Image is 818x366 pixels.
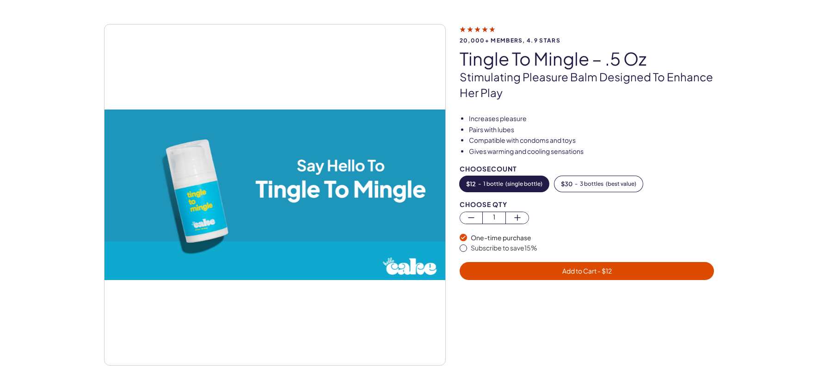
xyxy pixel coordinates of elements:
span: ( single bottle ) [505,181,542,187]
li: Compatible with condoms and toys [469,136,714,145]
button: Add to Cart - $12 [460,262,714,280]
button: - [554,176,643,192]
div: One-time purchase [471,233,714,243]
li: Gives warming and cooling sensations [469,147,714,156]
span: $ 30 [561,181,572,187]
li: Increases pleasure [469,114,714,123]
div: Choose Count [460,165,714,172]
p: Stimulating pleasure balm designed to enhance her play [460,69,714,100]
div: Choose Qty [460,201,714,208]
button: - [460,176,549,192]
div: Subscribe to save 15 % [471,244,714,253]
a: 20,000+ members, 4.9 stars [460,25,714,43]
span: 1 bottle [483,181,503,187]
span: - $ 12 [597,267,612,275]
span: ( best value ) [606,181,636,187]
span: Add to Cart [562,267,612,275]
li: Pairs with lubes [469,125,714,134]
span: 3 bottles [580,181,603,187]
h1: Tingle To Mingle – .5 oz [460,49,714,68]
span: $ 12 [466,181,476,187]
span: 1 [483,212,505,223]
span: 20,000+ members, 4.9 stars [460,37,714,43]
